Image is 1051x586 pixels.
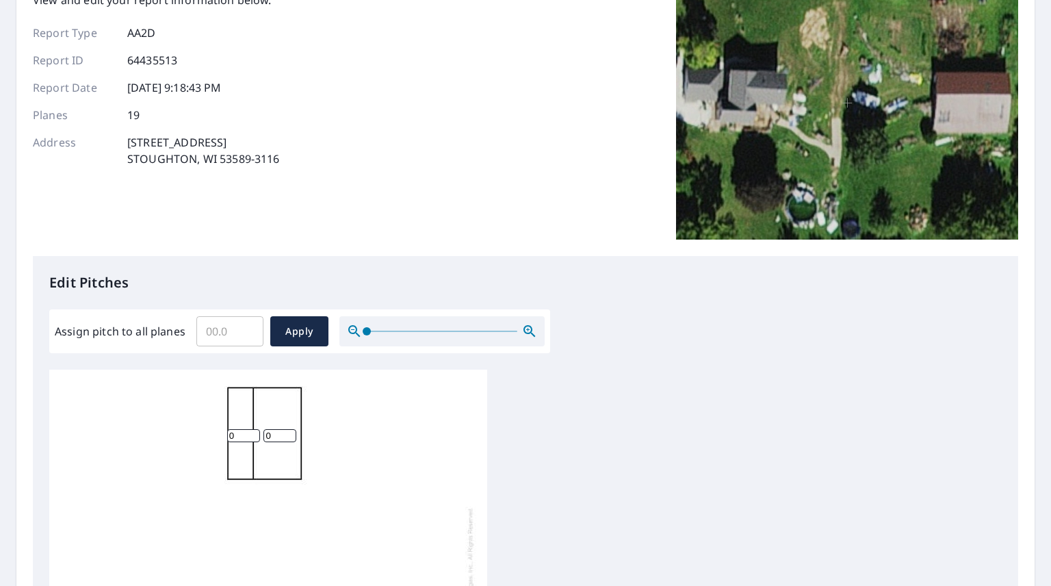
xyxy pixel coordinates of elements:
[49,272,1002,293] p: Edit Pitches
[127,79,222,96] p: [DATE] 9:18:43 PM
[127,25,156,41] p: AA2D
[270,316,328,346] button: Apply
[127,52,177,68] p: 64435513
[196,312,263,351] input: 00.0
[33,52,115,68] p: Report ID
[33,134,115,167] p: Address
[127,134,280,167] p: [STREET_ADDRESS] STOUGHTON, WI 53589-3116
[127,107,140,123] p: 19
[281,323,317,340] span: Apply
[33,25,115,41] p: Report Type
[33,79,115,96] p: Report Date
[33,107,115,123] p: Planes
[55,323,185,340] label: Assign pitch to all planes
